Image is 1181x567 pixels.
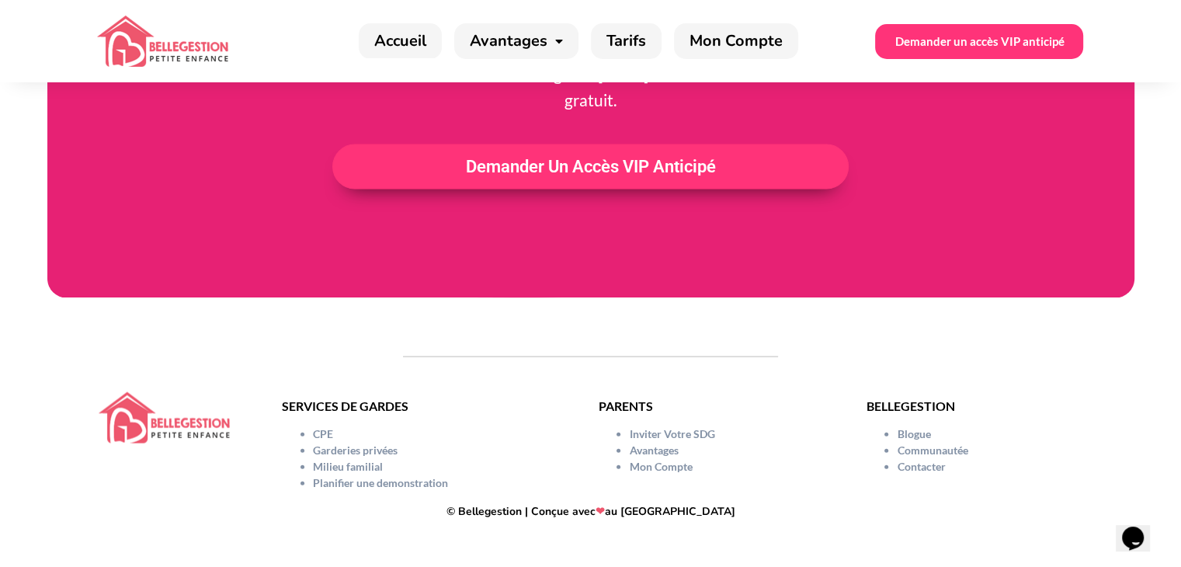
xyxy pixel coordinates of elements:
h6: SERVICES DE GARDES [282,398,583,413]
li: CPE [313,426,583,442]
iframe: chat widget [1116,505,1165,551]
h2: © Bellegestion | Conçue avec au [GEOGRAPHIC_DATA] [55,506,1127,517]
a: Tarifs [591,23,662,59]
li: Avantages [629,442,850,458]
a: Mon Compte [674,23,798,59]
li: Milieu familial [313,458,583,475]
li: Garderies privées [313,442,583,458]
li: Blogue [897,426,1118,442]
li: Inviter Votre SDG [629,426,850,442]
h6: PARENTS [598,398,850,413]
a: Demander un accès VIP anticipé [875,24,1083,59]
span: ❤ [596,504,605,519]
li: Contacter [897,458,1118,475]
span: Demander un accès VIP anticipé [894,36,1064,47]
li: Mon Compte [629,458,850,475]
li: Planifier une demonstration [313,475,583,491]
a: Demander un accès VIP anticipé [349,149,832,185]
li: Communautée [897,442,1118,458]
span: Demander un accès VIP anticipé [367,158,814,176]
a: Avantages [454,23,578,59]
h6: BELLEGESTION [866,398,1118,413]
a: Accueil [359,23,442,59]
